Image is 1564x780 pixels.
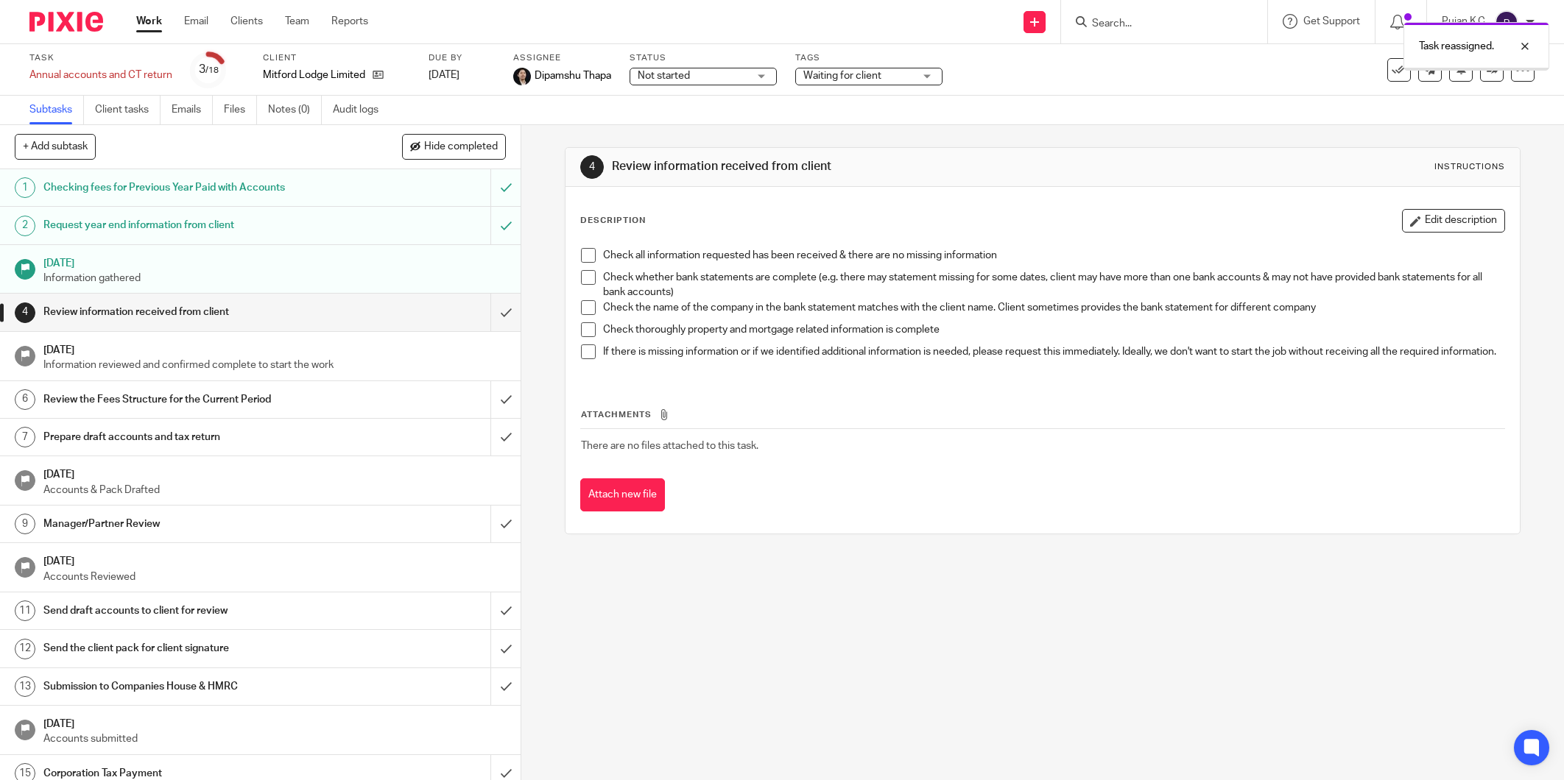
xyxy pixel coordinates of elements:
div: Instructions [1434,161,1505,173]
p: Check the name of the company in the bank statement matches with the client name. Client sometime... [603,300,1504,315]
h1: Checking fees for Previous Year Paid with Accounts [43,177,332,199]
p: Mitford Lodge Limited [263,68,365,82]
p: Description [580,215,646,227]
img: Dipamshu2.jpg [513,68,531,85]
button: Attach new file [580,478,665,511]
a: Subtasks [29,96,84,124]
div: 11 [15,600,35,621]
a: Files [224,96,257,124]
h1: Review the Fees Structure for the Current Period [43,389,332,411]
p: Information reviewed and confirmed complete to start the work [43,358,506,372]
label: Assignee [513,52,611,64]
h1: [DATE] [43,464,506,482]
img: Pixie [29,12,103,32]
span: There are no files attached to this task. [581,441,758,451]
div: 4 [580,155,604,179]
span: Hide completed [424,141,498,153]
div: 6 [15,389,35,410]
p: Check whether bank statements are complete (e.g. there may statement missing for some dates, clie... [603,270,1504,300]
h1: Submission to Companies House & HMRC [43,676,332,698]
label: Client [263,52,410,64]
a: Team [285,14,309,29]
h1: [DATE] [43,713,506,731]
h1: Review information received from client [612,159,1074,174]
h1: [DATE] [43,550,506,569]
a: Email [184,14,208,29]
span: Dipamshu Thapa [535,68,611,83]
p: Task reassigned. [1419,39,1494,54]
div: Annual accounts and CT return [29,68,172,82]
small: /18 [205,66,219,74]
img: svg%3E [1495,10,1518,34]
div: 9 [15,514,35,534]
div: 4 [15,302,35,323]
div: 7 [15,427,35,447]
p: Accounts submitted [43,731,506,746]
h1: [DATE] [43,339,506,358]
h1: Request year end information from client [43,214,332,236]
button: + Add subtask [15,134,96,159]
h1: Send the client pack for client signature [43,637,332,659]
button: Hide completed [402,134,506,159]
span: Not started [638,71,690,81]
a: Clients [230,14,263,29]
p: Accounts Reviewed [43,570,506,584]
a: Client tasks [95,96,161,124]
a: Reports [331,14,368,29]
a: Audit logs [333,96,390,124]
h1: Send draft accounts to client for review [43,600,332,622]
div: 13 [15,676,35,697]
label: Due by [429,52,495,64]
p: Check thoroughly property and mortgage related information is complete [603,322,1504,337]
a: Notes (0) [268,96,322,124]
div: 1 [15,177,35,198]
p: If there is missing information or if we identified additional information is needed, please requ... [603,344,1504,359]
button: Edit description [1402,209,1505,233]
label: Status [630,52,777,64]
div: 12 [15,639,35,659]
h1: Review information received from client [43,301,332,323]
h1: Prepare draft accounts and tax return [43,426,332,448]
p: Information gathered [43,271,506,286]
h1: Manager/Partner Review [43,513,332,535]
p: Check all information requested has been received & there are no missing information [603,248,1504,263]
label: Task [29,52,172,64]
div: 3 [199,61,219,78]
span: Attachments [581,411,652,419]
a: Work [136,14,162,29]
a: Emails [172,96,213,124]
p: Accounts & Pack Drafted [43,483,506,497]
h1: [DATE] [43,252,506,271]
span: Waiting for client [803,71,881,81]
span: [DATE] [429,70,459,80]
div: 2 [15,216,35,236]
